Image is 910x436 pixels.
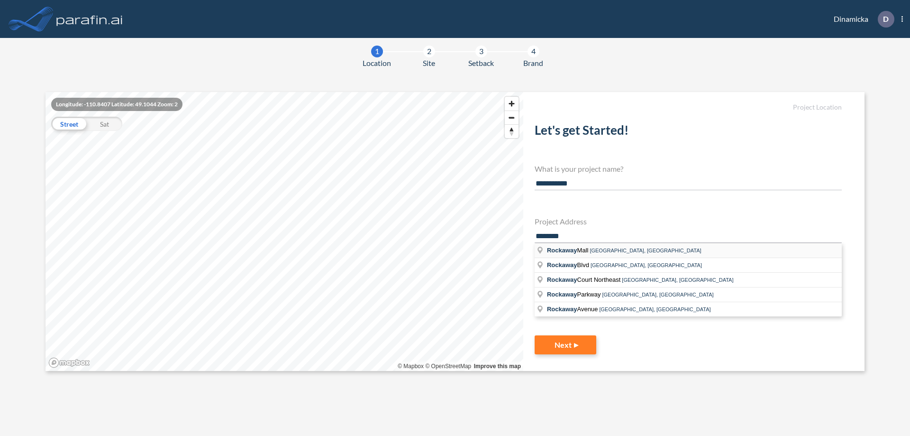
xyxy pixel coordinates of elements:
button: Zoom out [505,111,519,124]
a: OpenStreetMap [425,363,471,370]
div: 1 [371,46,383,57]
div: Dinamicka [819,11,903,28]
span: Rockaway [547,261,577,269]
h4: What is your project name? [535,164,842,173]
button: Zoom in [505,97,519,111]
canvas: Map [45,92,523,371]
a: Mapbox homepage [48,357,90,368]
h2: Let's get Started! [535,123,842,141]
span: Location [363,57,391,69]
a: Improve this map [474,363,521,370]
span: Court Northeast [547,276,622,283]
span: Rockaway [547,306,577,313]
div: 2 [423,46,435,57]
span: Reset bearing to north [505,125,519,138]
span: Parkway [547,291,602,298]
span: Brand [523,57,543,69]
span: Blvd [547,261,591,269]
span: Rockaway [547,276,577,283]
span: Rockaway [547,247,577,254]
p: D [883,15,889,23]
span: Avenue [547,306,599,313]
span: [GEOGRAPHIC_DATA], [GEOGRAPHIC_DATA] [591,262,702,268]
div: Longitude: -110.8407 Latitude: 49.1044 Zoom: 2 [51,98,182,111]
span: [GEOGRAPHIC_DATA], [GEOGRAPHIC_DATA] [599,306,710,312]
span: Setback [468,57,494,69]
button: Reset bearing to north [505,124,519,138]
div: 4 [528,46,539,57]
span: [GEOGRAPHIC_DATA], [GEOGRAPHIC_DATA] [602,292,713,297]
span: [GEOGRAPHIC_DATA], [GEOGRAPHIC_DATA] [590,248,701,253]
span: Site [423,57,435,69]
span: Rockaway [547,291,577,298]
span: [GEOGRAPHIC_DATA], [GEOGRAPHIC_DATA] [622,277,733,283]
span: Mall [547,247,590,254]
h5: Project Location [535,103,842,111]
h4: Project Address [535,217,842,226]
div: 3 [475,46,487,57]
img: logo [55,9,125,28]
div: Street [51,117,87,131]
a: Mapbox [398,363,424,370]
div: Sat [87,117,122,131]
button: Next [535,335,596,354]
span: Zoom out [505,111,519,124]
